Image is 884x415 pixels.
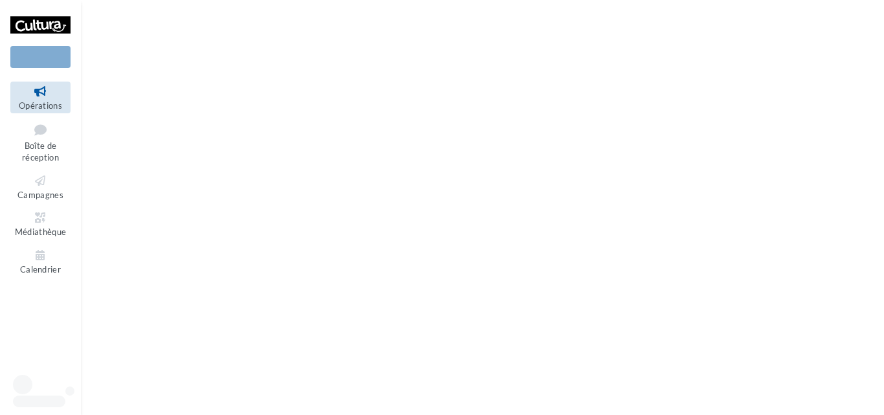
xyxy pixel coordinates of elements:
a: Calendrier [10,245,71,277]
span: Opérations [19,100,62,111]
a: Boîte de réception [10,118,71,166]
a: Médiathèque [10,208,71,240]
div: Nouvelle campagne [10,46,71,68]
span: Boîte de réception [22,140,59,163]
a: Opérations [10,82,71,113]
span: Calendrier [20,264,61,275]
span: Médiathèque [15,227,67,237]
span: Campagnes [17,190,63,200]
a: Campagnes [10,171,71,203]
